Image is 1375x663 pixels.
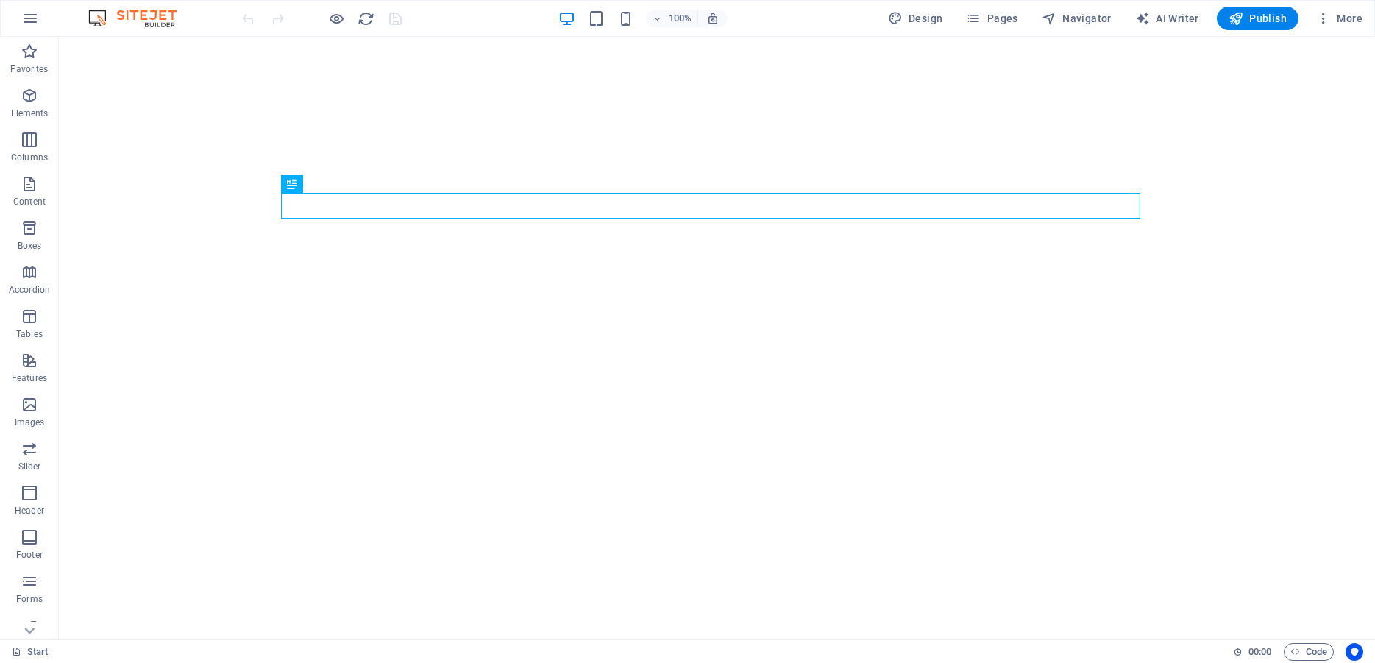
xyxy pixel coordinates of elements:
button: Pages [960,7,1023,30]
p: Slider [18,461,41,472]
button: Usercentrics [1346,643,1363,661]
p: Footer [16,549,43,561]
span: Navigator [1042,11,1112,26]
button: Click here to leave preview mode and continue editing [327,10,345,27]
span: Code [1290,643,1327,661]
span: Design [888,11,943,26]
p: Favorites [10,63,48,75]
p: Features [12,372,47,384]
p: Elements [11,107,49,119]
a: Click to cancel selection. Double-click to open Pages [12,643,49,661]
span: More [1316,11,1362,26]
span: Pages [966,11,1017,26]
i: Reload page [358,10,374,27]
p: Columns [11,152,48,163]
p: Content [13,196,46,208]
img: Editor Logo [85,10,195,27]
button: AI Writer [1129,7,1205,30]
p: Forms [16,593,43,605]
span: 00 00 [1248,643,1271,661]
p: Boxes [18,240,42,252]
button: 100% [646,10,698,27]
span: AI Writer [1135,11,1199,26]
p: Tables [16,328,43,340]
span: Publish [1229,11,1287,26]
p: Images [15,416,45,428]
button: Code [1284,643,1334,661]
button: Navigator [1036,7,1118,30]
h6: Session time [1233,643,1272,661]
div: Design (Ctrl+Alt+Y) [882,7,949,30]
button: More [1310,7,1368,30]
button: Design [882,7,949,30]
span: : [1259,646,1261,657]
p: Header [15,505,44,517]
h6: 100% [668,10,692,27]
i: On resize automatically adjust zoom level to fit chosen device. [706,12,720,25]
p: Accordion [9,284,50,296]
button: Publish [1217,7,1298,30]
button: reload [357,10,374,27]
